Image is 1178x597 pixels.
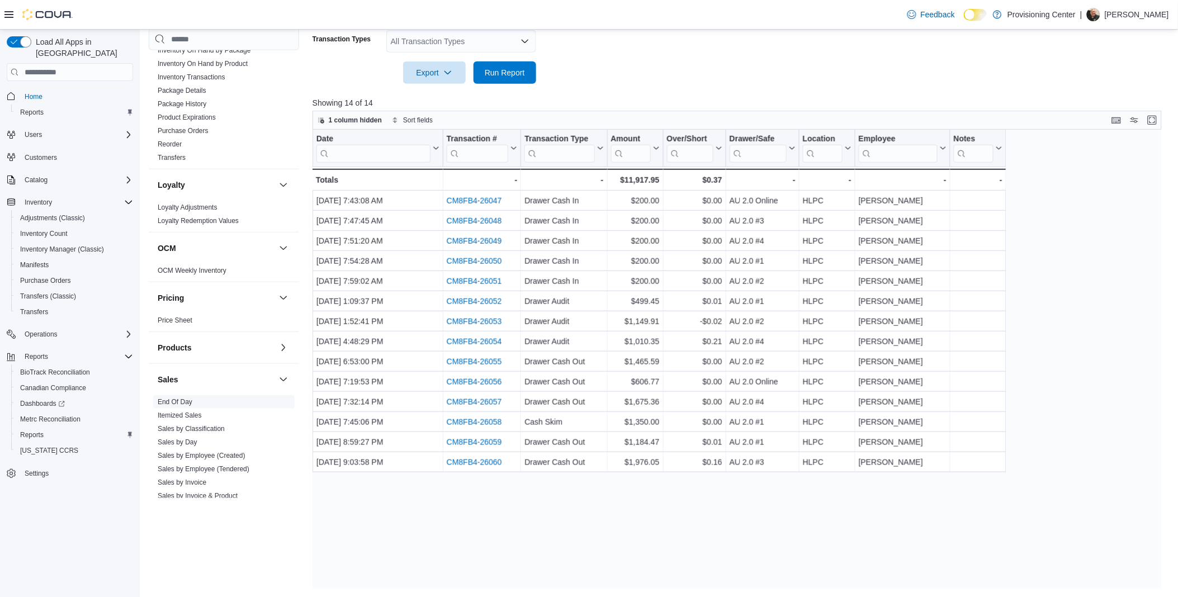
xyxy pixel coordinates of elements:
div: Drawer Cash In [524,275,603,288]
a: Transfers [158,154,186,162]
span: Catalog [25,176,48,184]
div: AU 2.0 #4 [730,335,796,349]
div: $200.00 [611,235,659,248]
a: Loyalty Adjustments [158,203,217,211]
span: Transfers (Classic) [16,290,133,303]
div: Transaction # [447,134,509,145]
div: [DATE] 7:32:14 PM [316,396,439,409]
span: Product Expirations [158,113,216,122]
div: Totals [316,173,439,187]
a: Dashboards [11,396,138,411]
a: CM8FB4-26048 [447,217,502,226]
div: Drawer Cash Out [524,376,603,389]
button: Purchase Orders [11,273,138,288]
span: Inventory On Hand by Product [158,59,248,68]
button: Transfers (Classic) [11,288,138,304]
div: $0.00 [666,416,722,429]
div: - [954,173,1002,187]
div: Loyalty [149,201,299,232]
div: $0.37 [666,173,722,187]
div: $606.77 [611,376,659,389]
button: Catalog [20,173,52,187]
span: Inventory [25,198,52,207]
div: $0.01 [666,295,722,309]
span: Reports [25,352,48,361]
div: [DATE] 7:43:08 AM [316,195,439,208]
span: Run Report [485,67,525,78]
button: Metrc Reconciliation [11,411,138,427]
button: Products [277,341,290,354]
div: [DATE] 6:53:00 PM [316,356,439,369]
label: Transaction Types [313,35,371,44]
span: Operations [20,328,133,341]
button: Pricing [158,292,275,304]
div: HLPC [803,195,851,208]
button: Loyalty [277,178,290,192]
span: Settings [20,466,133,480]
span: Manifests [16,258,133,272]
div: HLPC [803,275,851,288]
div: [DATE] 7:45:06 PM [316,416,439,429]
h3: Pricing [158,292,184,304]
div: $0.00 [666,356,722,369]
a: CM8FB4-26058 [447,418,502,427]
a: Purchase Orders [158,127,209,135]
span: Itemized Sales [158,411,202,420]
div: Drawer Cash In [524,235,603,248]
a: CM8FB4-26055 [447,358,502,367]
span: Price Sheet [158,316,192,325]
a: Manifests [16,258,53,272]
div: Employee [859,134,938,163]
a: OCM Weekly Inventory [158,267,226,274]
button: Adjustments (Classic) [11,210,138,226]
button: Location [803,134,851,163]
a: Transfers [16,305,53,319]
button: Settings [2,465,138,481]
a: Sales by Employee (Tendered) [158,465,249,473]
div: Pricing [149,314,299,331]
span: Canadian Compliance [16,381,133,395]
button: Reports [11,105,138,120]
span: Reports [20,430,44,439]
span: Customers [20,150,133,164]
div: Notes [954,134,994,145]
div: $1,675.36 [611,396,659,409]
a: CM8FB4-26052 [447,297,502,306]
span: Inventory [20,196,133,209]
div: -$0.02 [666,315,722,329]
div: [PERSON_NAME] [859,195,947,208]
div: Transaction # URL [447,134,509,163]
a: Sales by Classification [158,425,225,433]
a: Package History [158,100,206,108]
a: BioTrack Reconciliation [16,366,94,379]
span: Transfers [158,153,186,162]
div: Drawer/Safe [730,134,787,163]
span: Users [25,130,42,139]
a: Inventory On Hand by Product [158,60,248,68]
a: Reorder [158,140,182,148]
div: [DATE] 7:51:20 AM [316,235,439,248]
button: Display options [1128,113,1141,127]
div: Drawer Cash Out [524,396,603,409]
div: HLPC [803,376,851,389]
div: AU 2.0 #3 [730,215,796,228]
h3: Loyalty [158,179,185,191]
div: Drawer Cash In [524,195,603,208]
a: Sales by Day [158,438,197,446]
div: AU 2.0 #1 [730,255,796,268]
div: [PERSON_NAME] [859,295,947,309]
div: [PERSON_NAME] [859,315,947,329]
span: Customers [25,153,57,162]
button: Reports [11,427,138,443]
button: Transaction # [447,134,518,163]
a: CM8FB4-26054 [447,338,502,347]
span: Metrc Reconciliation [16,413,133,426]
div: Transaction Type [524,134,594,145]
button: [US_STATE] CCRS [11,443,138,458]
span: Dashboards [16,397,133,410]
div: Cash Skim [524,416,603,429]
span: Operations [25,330,58,339]
div: HLPC [803,235,851,248]
div: HLPC [803,396,851,409]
